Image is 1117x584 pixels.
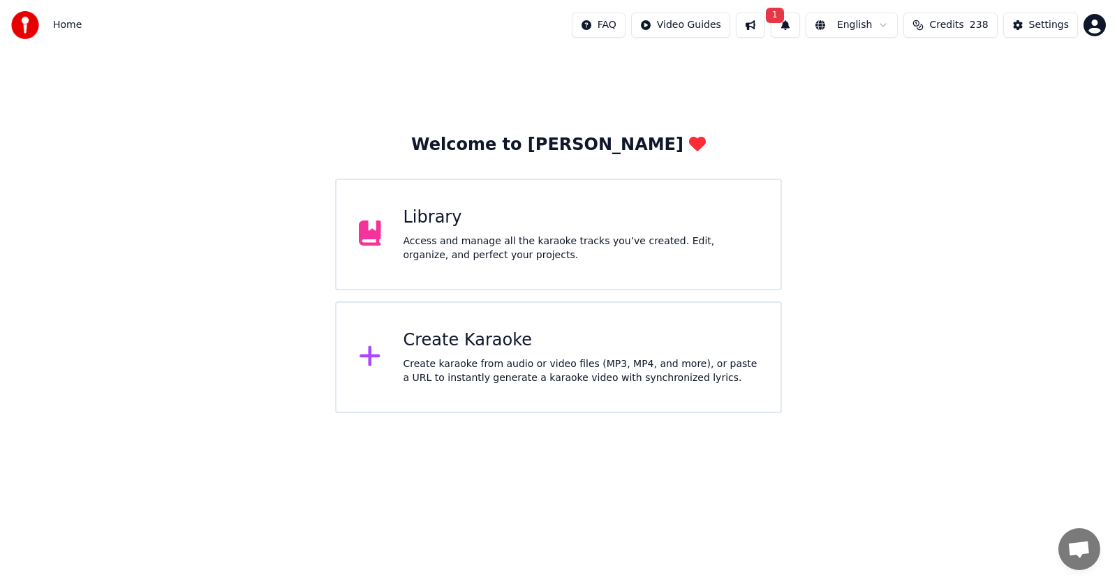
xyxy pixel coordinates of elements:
[53,18,82,32] nav: breadcrumb
[404,357,759,385] div: Create karaoke from audio or video files (MP3, MP4, and more), or paste a URL to instantly genera...
[411,134,706,156] div: Welcome to [PERSON_NAME]
[766,8,784,23] span: 1
[929,18,963,32] span: Credits
[404,329,759,352] div: Create Karaoke
[1003,13,1078,38] button: Settings
[631,13,730,38] button: Video Guides
[572,13,626,38] button: FAQ
[404,234,759,262] div: Access and manage all the karaoke tracks you’ve created. Edit, organize, and perfect your projects.
[11,11,39,39] img: youka
[771,13,800,38] button: 1
[970,18,989,32] span: 238
[53,18,82,32] span: Home
[1029,18,1069,32] div: Settings
[903,13,997,38] button: Credits238
[1058,528,1100,570] div: Open de chat
[404,207,759,229] div: Library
